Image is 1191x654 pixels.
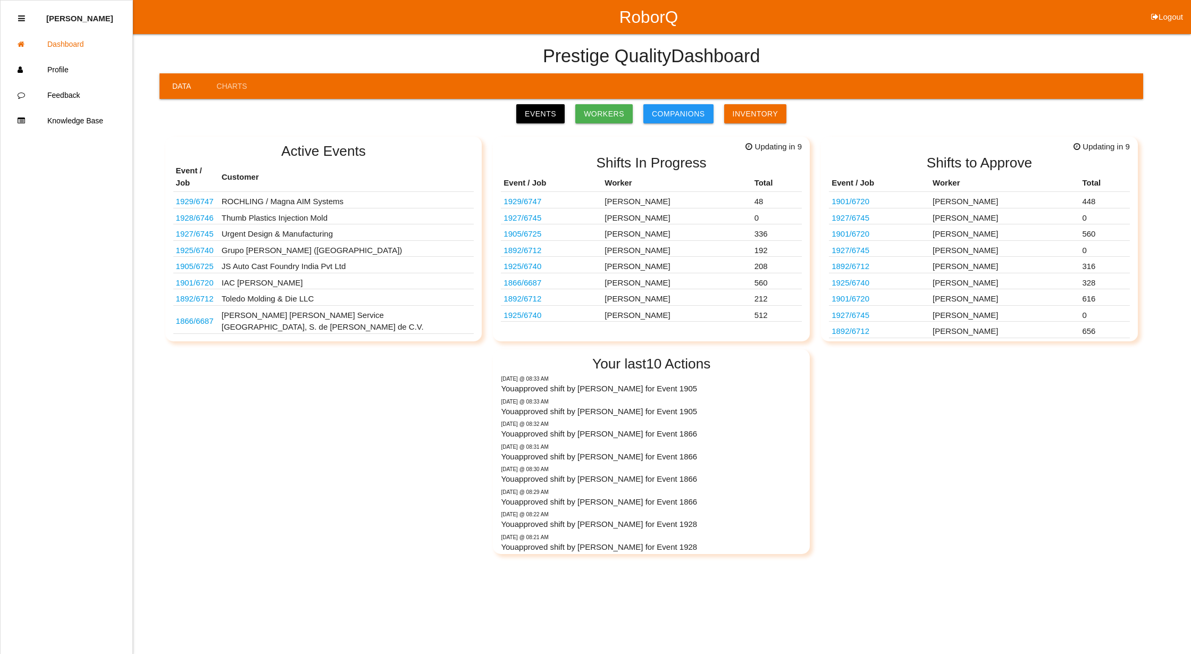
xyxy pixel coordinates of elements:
td: [PERSON_NAME] [602,257,751,273]
th: Worker [930,174,1079,192]
a: Workers [575,104,633,123]
td: P703 PCBA [501,257,602,273]
a: Events [516,104,565,123]
tr: P703 PCBA [501,257,802,273]
tr: 68427781AA; 68340793AA [501,240,802,257]
td: 68427781AA; 68340793AA [501,289,602,306]
td: IAC [PERSON_NAME] [219,273,474,289]
td: 336 [752,224,802,241]
tr: 68427781AA; 68340793AA [829,257,1130,273]
p: You approved shift by [PERSON_NAME] for Event 1928 [501,541,802,554]
td: 512 [752,305,802,322]
p: Today @ 08:30 AM [501,465,802,473]
td: Grupo [PERSON_NAME] ([GEOGRAPHIC_DATA]) [219,240,474,257]
tr: PJ6B S045A76 AG3JA6 [829,192,1130,208]
td: 0 [752,208,802,224]
td: 192 [752,240,802,257]
a: 1901/6720 [832,197,869,206]
td: 656 [1079,322,1129,338]
td: 68427781AA; 68340793AA [173,289,219,306]
a: 1892/6712 [504,294,541,303]
a: 1866/6687 [176,316,214,325]
td: [PERSON_NAME] [PERSON_NAME] Service [GEOGRAPHIC_DATA], S. de [PERSON_NAME] de C.V. [219,305,474,333]
td: Space X Parts [173,224,219,241]
th: Event / Job [501,174,602,192]
td: [PERSON_NAME] [602,305,751,322]
td: 10301666 [173,257,219,273]
p: You approved shift by [PERSON_NAME] for Event 1905 [501,406,802,418]
a: 1925/6740 [176,246,214,255]
td: [PERSON_NAME] [930,192,1079,208]
td: 68546289AB (@ Magna AIM) [501,273,602,289]
a: 1901/6720 [176,278,214,287]
p: Today @ 08:21 AM [501,533,802,541]
a: 1892/6712 [832,326,869,336]
p: You approved shift by [PERSON_NAME] for Event 1866 [501,473,802,485]
a: Charts [204,73,259,99]
a: 1929/6747 [504,197,541,206]
td: 0 [1079,240,1129,257]
th: Customer [219,162,474,192]
td: 316 [1079,257,1129,273]
p: Today @ 08:32 AM [501,420,802,428]
td: 560 [752,273,802,289]
td: JS Auto Cast Foundry India Pvt Ltd [219,257,474,273]
td: [PERSON_NAME] [930,240,1079,257]
td: 48 [752,192,802,208]
a: 1925/6740 [832,278,869,287]
td: [PERSON_NAME] [930,273,1079,289]
a: Knowledge Base [1,108,132,133]
p: Today @ 08:22 AM [501,510,802,518]
td: [PERSON_NAME] [602,208,751,224]
td: [PERSON_NAME] [602,224,751,241]
td: 68425775AD [173,192,219,208]
a: Companions [643,104,714,123]
td: 0 [1079,305,1129,322]
tr: 68427781AA; 68340793AA [829,322,1130,338]
p: Diana Harris [46,6,113,23]
td: [PERSON_NAME] [930,208,1079,224]
span: Updating in 9 [745,141,802,153]
h2: Shifts to Approve [829,155,1130,171]
a: 1929/6747 [176,197,214,206]
th: Total [1079,174,1129,192]
th: Event / Job [173,162,219,192]
a: Inventory [724,104,787,123]
a: 1892/6712 [832,262,869,271]
td: 2011010AB / 2008002AB / 2009006AB [173,208,219,224]
tr: Space X Parts [829,208,1130,224]
tr: 68425775AD [501,192,802,208]
tr: 68546289AB (@ Magna AIM) [501,273,802,289]
h2: Your last 10 Actions [501,356,802,372]
td: [PERSON_NAME] [930,257,1079,273]
h2: Shifts In Progress [501,155,802,171]
td: 208 [752,257,802,273]
a: 1892/6712 [176,294,214,303]
p: Today @ 08:33 AM [501,375,802,383]
p: You approved shift by [PERSON_NAME] for Event 1866 [501,451,802,463]
td: [PERSON_NAME] [930,224,1079,241]
tr: PJ6B S045A76 AG3JA6 [829,289,1130,306]
a: Data [160,73,204,99]
td: Urgent Design & Manufacturing [219,224,474,241]
td: PJ6B S045A76 AG3JA6 [173,273,219,289]
td: 212 [752,289,802,306]
th: Event / Job [829,174,930,192]
td: 68427781AA; 68340793AA [501,240,602,257]
tr: 68427781AA; 68340793AA [501,289,802,306]
a: 1927/6745 [504,213,541,222]
p: Today @ 08:33 AM [501,398,802,406]
td: 328 [1079,273,1129,289]
td: [PERSON_NAME] [602,273,751,289]
tr: Space X Parts [829,305,1130,322]
a: 1927/6745 [832,246,869,255]
td: 10301666 [501,224,602,241]
tr: Space X Parts [501,208,802,224]
th: Total [752,174,802,192]
p: Today @ 08:29 AM [501,488,802,496]
a: 1901/6720 [832,294,869,303]
td: ROCHLING / Magna AIM Systems [219,192,474,208]
p: You approved shift by [PERSON_NAME] for Event 1866 [501,428,802,440]
td: 0 [1079,208,1129,224]
a: 1928/6746 [176,213,214,222]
